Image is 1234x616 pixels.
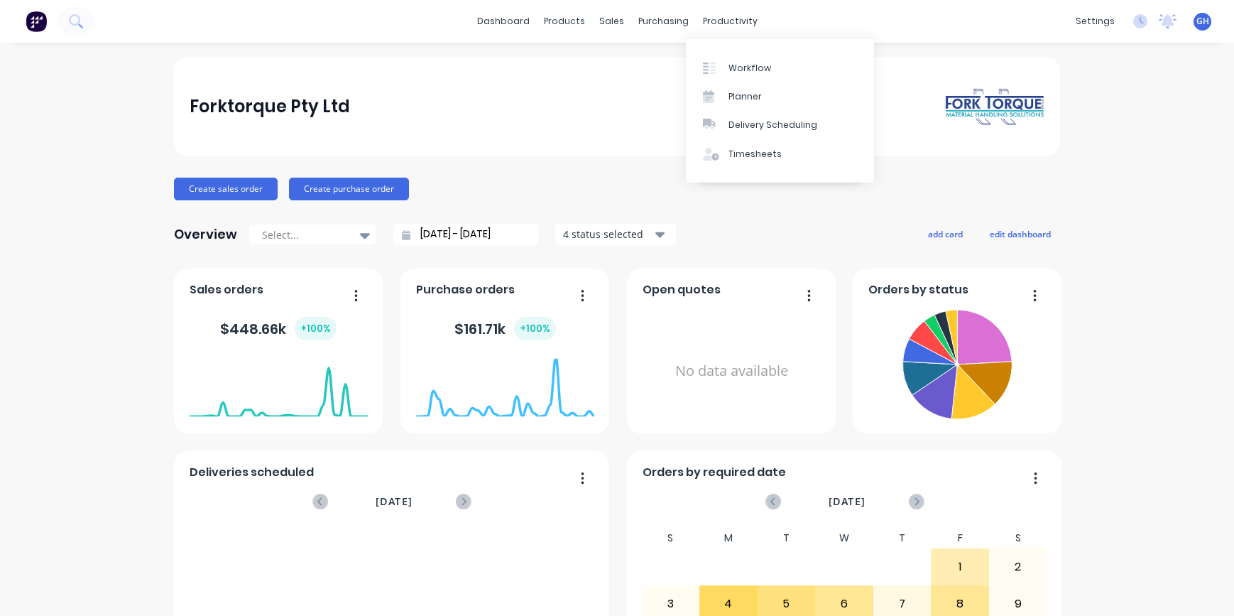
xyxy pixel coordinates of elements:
[990,549,1047,585] div: 2
[873,528,932,549] div: T
[931,528,989,549] div: F
[190,281,263,298] span: Sales orders
[174,178,278,200] button: Create sales order
[696,11,765,32] div: productivity
[514,317,556,340] div: + 100 %
[686,111,874,139] a: Delivery Scheduling
[643,281,721,298] span: Open quotes
[220,317,337,340] div: $ 448.66k
[728,90,762,103] div: Planner
[631,11,696,32] div: purchasing
[1196,15,1209,28] span: GH
[699,528,758,549] div: M
[686,53,874,82] a: Workflow
[289,178,409,200] button: Create purchase order
[190,92,350,121] div: Forktorque Pty Ltd
[454,317,556,340] div: $ 161.71k
[728,119,817,131] div: Delivery Scheduling
[1069,11,1122,32] div: settings
[728,148,782,161] div: Timesheets
[26,11,47,32] img: Factory
[829,494,866,509] span: [DATE]
[728,62,771,75] div: Workflow
[932,549,988,585] div: 1
[643,464,786,481] span: Orders by required date
[174,220,237,249] div: Overview
[416,281,515,298] span: Purchase orders
[643,304,821,438] div: No data available
[642,528,700,549] div: S
[919,225,972,243] button: add card
[815,528,873,549] div: W
[537,11,592,32] div: products
[945,87,1044,126] img: Forktorque Pty Ltd
[470,11,537,32] a: dashboard
[563,227,653,242] div: 4 status selected
[758,528,816,549] div: T
[686,140,874,168] a: Timesheets
[592,11,631,32] div: sales
[295,317,337,340] div: + 100 %
[376,494,413,509] span: [DATE]
[989,528,1047,549] div: S
[981,225,1060,243] button: edit dashboard
[555,224,676,245] button: 4 status selected
[190,464,314,481] span: Deliveries scheduled
[868,281,968,298] span: Orders by status
[686,82,874,111] a: Planner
